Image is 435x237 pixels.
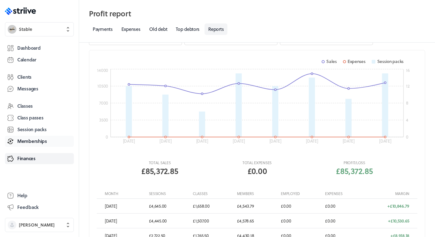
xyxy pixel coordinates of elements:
[147,203,191,209] div: £4,645.00
[89,23,116,35] a: Payments
[191,218,235,224] div: £ 1,507.00
[191,203,235,209] div: £ 1,658.00
[233,138,245,144] tspan: [DATE]
[322,58,337,64] div: Sales
[196,138,209,144] tspan: [DATE]
[17,138,47,144] span: Memberships
[367,191,411,196] div: Margin
[97,83,108,89] tspan: 10500
[5,101,74,112] a: Classes
[5,136,74,147] a: Memberships
[5,43,74,54] a: Dashboard
[89,23,425,35] nav: Tabs
[141,165,178,177] p: £85,372.85
[106,134,108,140] tspan: 0
[5,54,74,65] a: Calendar
[387,203,409,209] strong: + £10,846.79
[8,25,16,34] img: Stable
[406,100,408,106] tspan: 8
[5,83,74,94] a: Messages
[17,103,33,109] span: Classes
[279,218,323,224] div: £ 0.00
[243,165,272,177] p: £0.00
[205,23,227,35] a: Reports
[97,67,108,73] tspan: 14000
[19,222,55,228] span: [PERSON_NAME]
[141,160,178,165] h3: Total sales
[188,36,210,43] div: By month
[306,138,318,144] tspan: [DATE]
[336,165,373,177] p: £85,372.85
[406,67,410,73] tspan: 16
[147,218,191,224] div: £4,445.00
[406,117,408,123] tspan: 4
[406,83,410,89] tspan: 12
[17,155,36,162] span: Finances
[5,218,74,232] button: [PERSON_NAME]
[235,203,279,209] div: £ 4,543.79
[323,218,367,224] div: £0.00
[323,203,367,209] div: £0.00
[5,22,74,36] button: StableStable
[159,138,172,144] tspan: [DATE]
[279,191,323,196] div: Employed
[5,72,74,83] a: Clients
[17,56,36,63] span: Calendar
[17,74,32,80] span: Clients
[5,153,74,164] a: Finances
[17,204,39,210] span: Feedback
[17,45,40,51] span: Dashboard
[89,7,425,20] h2: Profit report
[235,218,279,224] div: £ 4,578.65
[17,192,27,199] span: Help
[19,26,32,32] span: Stable
[5,190,74,201] a: Help
[323,191,367,196] div: Expenses
[92,36,104,43] div: Sales
[283,36,302,43] div: This year
[99,117,108,123] tspan: 3500
[123,138,135,144] tspan: [DATE]
[191,191,235,196] div: Classes
[103,218,147,224] div: [DATE]
[103,203,147,209] div: [DATE]
[406,134,408,140] tspan: 0
[146,23,171,35] a: Old debt
[172,23,203,35] a: Top debtors
[17,114,44,121] span: Class passes
[99,100,108,106] tspan: 7000
[279,203,323,209] div: £ 0.00
[336,160,373,165] h3: Profit/loss
[343,58,365,64] div: Expenses
[243,160,272,165] h3: Total expenses
[147,191,191,196] div: Sessions
[235,191,279,196] div: Members
[103,191,147,196] div: month
[5,112,74,123] a: Class passes
[379,138,391,144] tspan: [DATE]
[372,58,403,64] div: Session packs
[118,23,144,35] a: Expenses
[5,124,74,135] a: Session packs
[17,126,46,133] span: Session packs
[17,85,38,92] span: Messages
[269,138,282,144] tspan: [DATE]
[343,138,355,144] tspan: [DATE]
[388,218,409,224] strong: + £10,530.65
[5,202,74,213] button: Feedback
